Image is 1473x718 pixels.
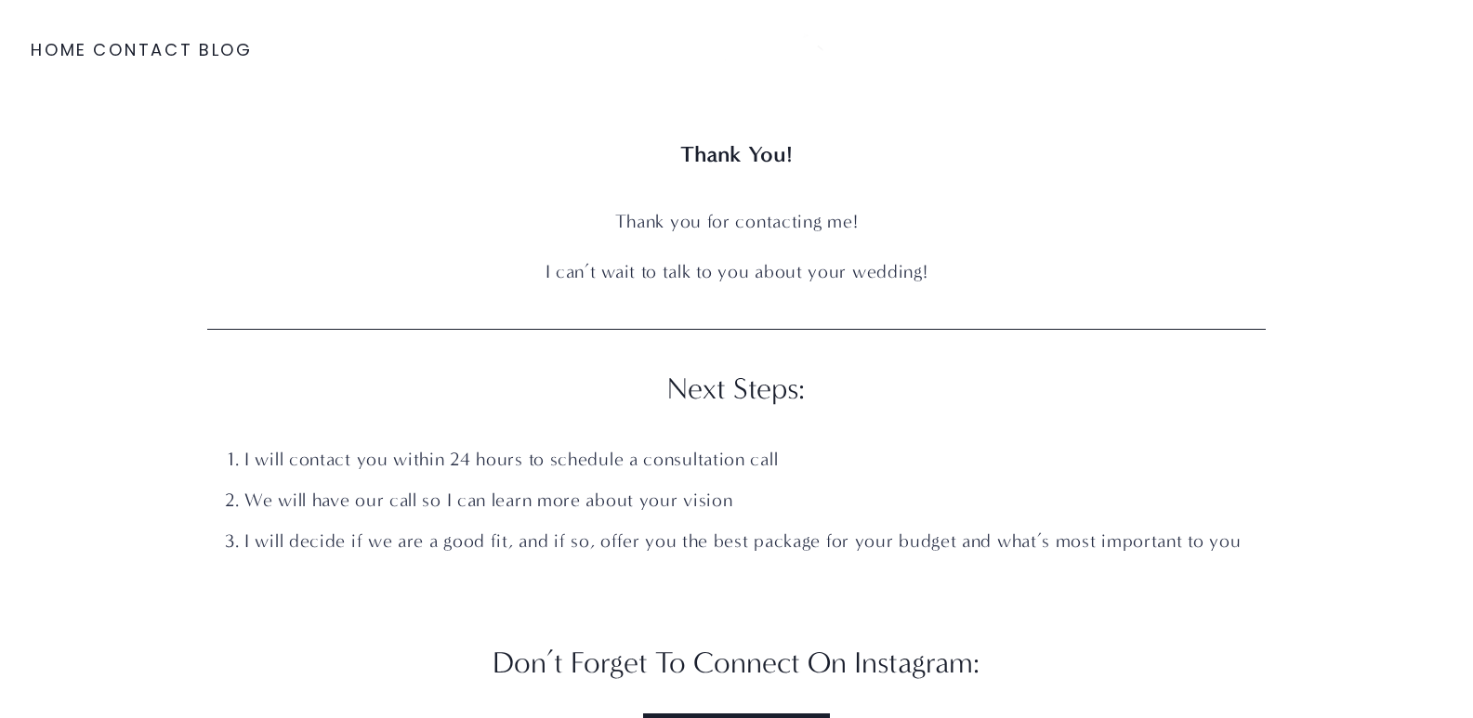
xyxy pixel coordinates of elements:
p: Thank you for contacting me! [207,206,1266,238]
a: Home [31,33,87,67]
p: I will contact you within 24 hours to schedule a consultation call [244,444,1266,476]
img: Jane Z Photography Arizona Wedding Photographer [590,23,886,76]
strong: Thank You! [680,141,793,167]
p: We will have our call so I can learn more about your vision [244,485,1266,516]
a: Blog [199,33,253,67]
h3: Don’t Forget To Connect On Instagram: [207,645,1266,681]
h3: Next Steps: [207,371,1266,407]
a: Contact [93,33,192,67]
p: I can’t wait to talk to you about your wedding! [207,256,1266,288]
p: I will decide if we are a good fit, and if so, offer you the best package for your budget and wha... [244,526,1266,557]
